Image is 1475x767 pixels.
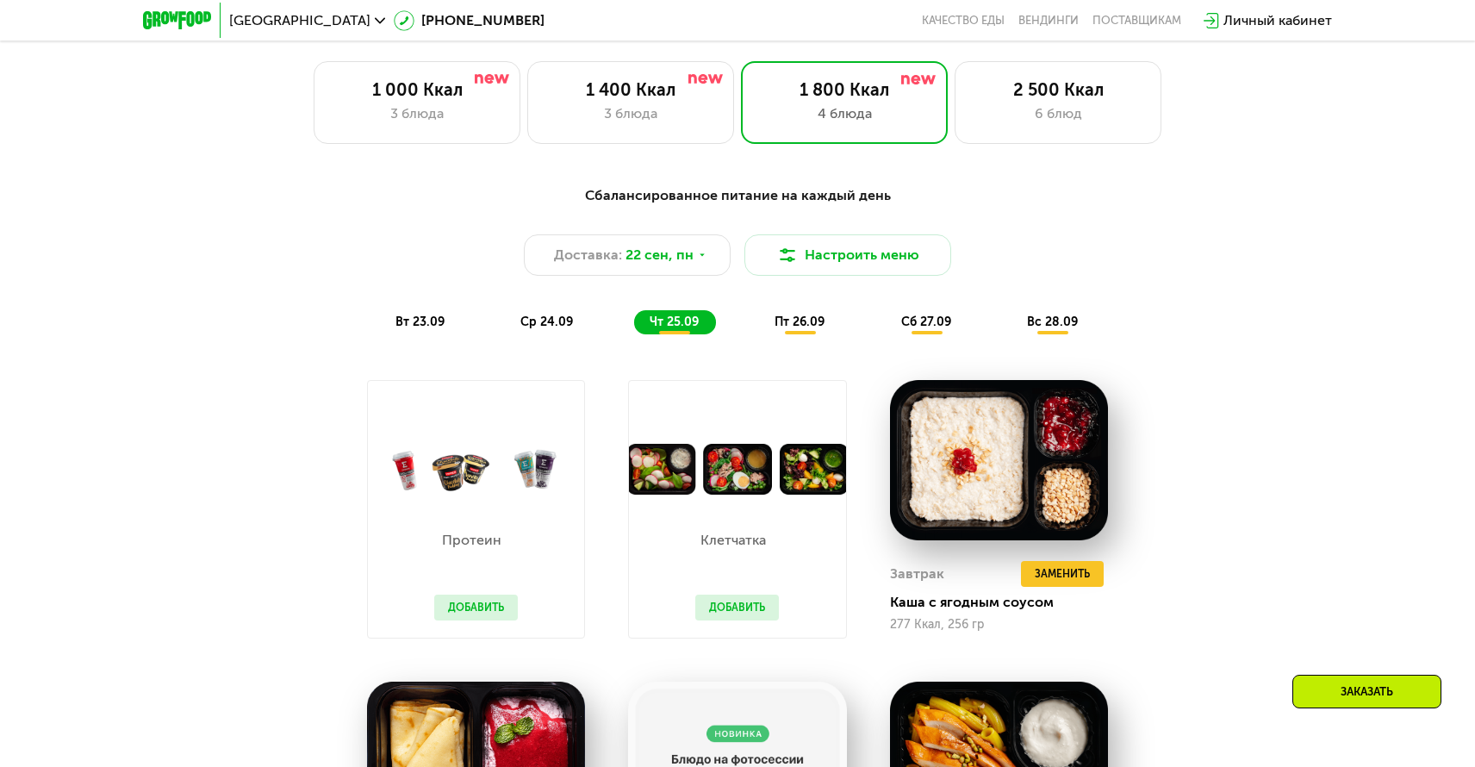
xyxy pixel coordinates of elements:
[890,594,1122,611] div: Каша с ягодным соусом
[520,315,573,329] span: ср 24.09
[922,14,1005,28] a: Качество еды
[759,79,930,100] div: 1 800 Ккал
[625,245,694,265] span: 22 сен, пн
[1035,565,1090,583] span: Заменить
[1018,14,1079,28] a: Вендинги
[775,315,825,329] span: пт 26.09
[434,595,518,620] button: Добавить
[650,315,699,329] span: чт 25.09
[1092,14,1181,28] div: поставщикам
[229,14,370,28] span: [GEOGRAPHIC_DATA]
[890,618,1108,632] div: 277 Ккал, 256 гр
[434,533,509,547] p: Протеин
[973,79,1143,100] div: 2 500 Ккал
[901,315,951,329] span: сб 27.09
[973,103,1143,124] div: 6 блюд
[332,79,502,100] div: 1 000 Ккал
[695,595,779,620] button: Добавить
[1223,10,1332,31] div: Личный кабинет
[1027,315,1078,329] span: вс 28.09
[395,315,445,329] span: вт 23.09
[227,185,1248,207] div: Сбалансированное питание на каждый день
[695,533,770,547] p: Клетчатка
[1292,675,1441,708] div: Заказать
[545,103,716,124] div: 3 блюда
[1021,561,1104,587] button: Заменить
[545,79,716,100] div: 1 400 Ккал
[332,103,502,124] div: 3 блюда
[744,234,951,276] button: Настроить меню
[759,103,930,124] div: 4 блюда
[554,245,622,265] span: Доставка:
[890,561,944,587] div: Завтрак
[394,10,545,31] a: [PHONE_NUMBER]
